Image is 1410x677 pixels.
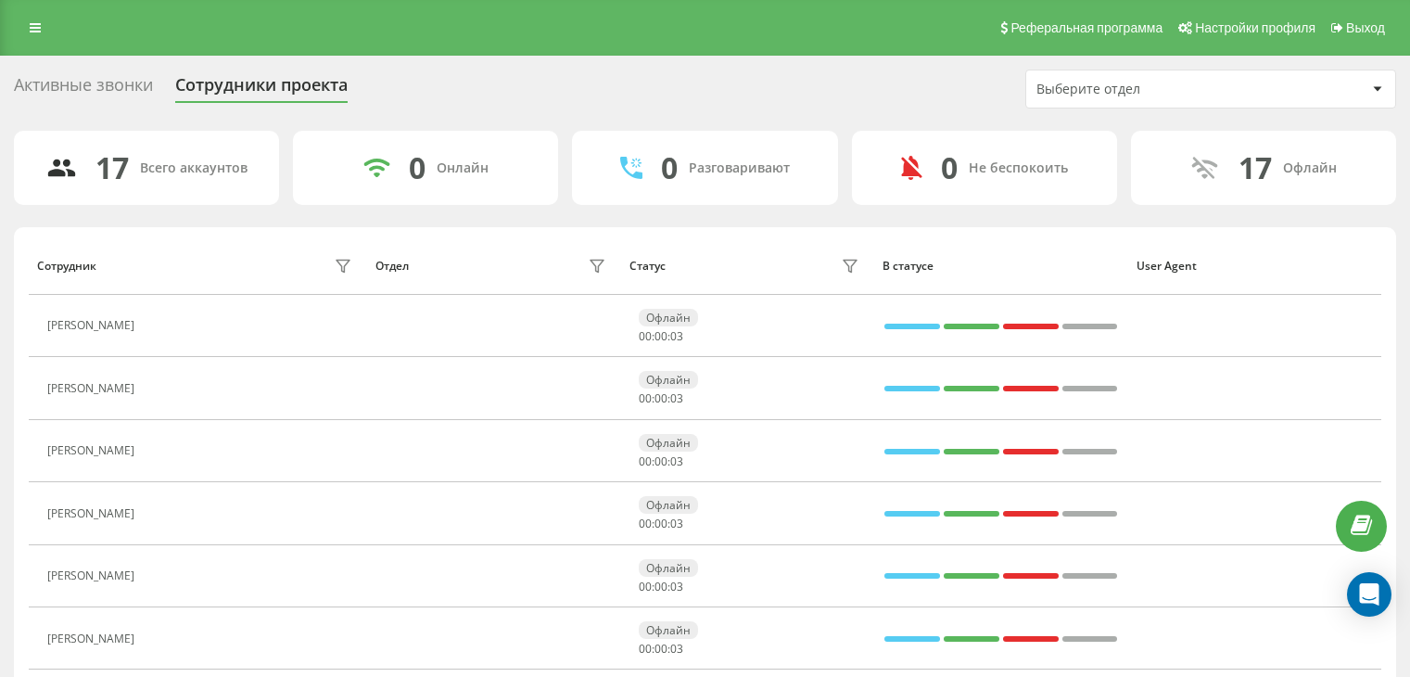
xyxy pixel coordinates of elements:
div: 0 [661,150,678,185]
div: : : [639,330,683,343]
span: 03 [670,579,683,594]
span: 03 [670,328,683,344]
div: : : [639,581,683,594]
span: 03 [670,390,683,406]
div: 17 [1239,150,1272,185]
span: 00 [639,579,652,594]
span: 00 [654,453,667,469]
span: 00 [654,328,667,344]
div: Офлайн [639,434,698,452]
span: 00 [654,390,667,406]
div: [PERSON_NAME] [47,507,139,520]
div: Офлайн [639,559,698,577]
div: : : [639,455,683,468]
div: [PERSON_NAME] [47,632,139,645]
span: 03 [670,516,683,531]
div: 0 [941,150,958,185]
span: 00 [639,390,652,406]
div: Статус [629,260,666,273]
div: 0 [409,150,426,185]
div: : : [639,643,683,656]
span: 03 [670,641,683,657]
span: 00 [639,516,652,531]
span: 00 [654,579,667,594]
div: Разговаривают [689,160,790,176]
span: 00 [639,641,652,657]
div: : : [639,392,683,405]
div: Open Intercom Messenger [1347,572,1391,617]
span: Настройки профиля [1195,20,1315,35]
div: Сотрудники проекта [175,75,348,104]
div: Офлайн [1283,160,1337,176]
div: Онлайн [437,160,489,176]
span: 00 [639,453,652,469]
div: Офлайн [639,371,698,389]
div: [PERSON_NAME] [47,444,139,457]
span: Выход [1346,20,1385,35]
div: [PERSON_NAME] [47,319,139,332]
div: Офлайн [639,309,698,326]
div: Офлайн [639,621,698,639]
div: [PERSON_NAME] [47,569,139,582]
div: Всего аккаунтов [140,160,248,176]
div: Сотрудник [37,260,96,273]
div: Офлайн [639,496,698,514]
div: [PERSON_NAME] [47,382,139,395]
div: В статусе [883,260,1119,273]
div: 17 [95,150,129,185]
span: 03 [670,453,683,469]
div: Отдел [375,260,409,273]
span: Реферальная программа [1010,20,1162,35]
div: Не беспокоить [969,160,1068,176]
span: 00 [654,516,667,531]
div: : : [639,517,683,530]
div: Активные звонки [14,75,153,104]
div: User Agent [1137,260,1373,273]
span: 00 [639,328,652,344]
span: 00 [654,641,667,657]
div: Выберите отдел [1036,82,1258,97]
